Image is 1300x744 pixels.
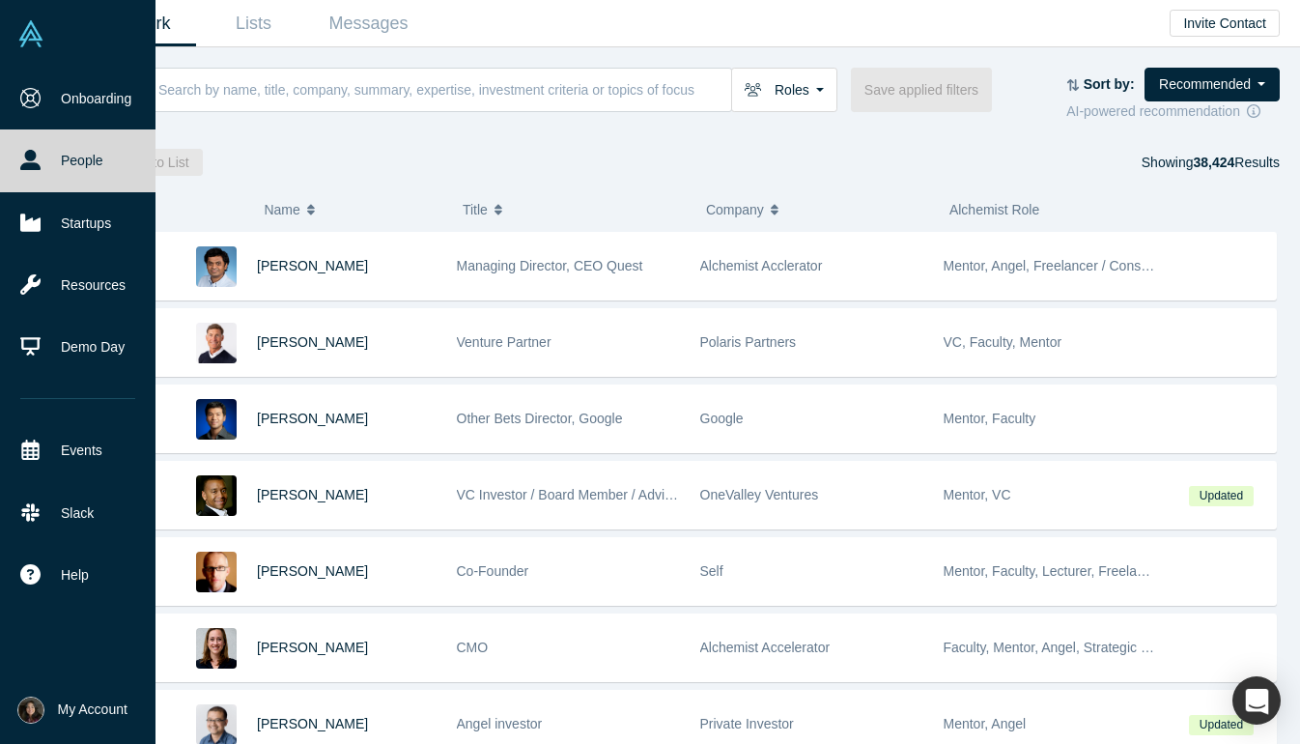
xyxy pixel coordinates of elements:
[257,334,368,350] a: [PERSON_NAME]
[61,565,89,586] span: Help
[112,149,203,176] button: Add to List
[457,334,551,350] span: Venture Partner
[457,411,623,426] span: Other Bets Director, Google
[457,716,543,731] span: Angel investor
[196,475,237,516] img: Juan Scarlett's Profile Image
[196,323,237,363] img: Gary Swart's Profile Image
[731,68,837,112] button: Roles
[196,399,237,440] img: Steven Kan's Profile Image
[257,563,368,579] a: [PERSON_NAME]
[58,700,127,720] span: My Account
[17,697,127,724] button: My Account
[196,552,237,592] img: Robert Winder's Profile Image
[1084,76,1135,92] strong: Sort by:
[457,640,489,655] span: CMO
[700,411,744,426] span: Google
[1142,149,1280,176] div: Showing
[944,487,1011,502] span: Mentor, VC
[944,716,1027,731] span: Mentor, Angel
[264,189,442,230] button: Name
[700,258,823,273] span: Alchemist Acclerator
[700,640,831,655] span: Alchemist Accelerator
[17,20,44,47] img: Alchemist Vault Logo
[700,487,819,502] span: OneValley Ventures
[700,334,797,350] span: Polaris Partners
[949,202,1039,217] span: Alchemist Role
[944,334,1062,350] span: VC, Faculty, Mentor
[706,189,764,230] span: Company
[311,1,426,46] a: Messages
[1170,10,1280,37] button: Invite Contact
[1193,155,1234,170] strong: 38,424
[944,411,1036,426] span: Mentor, Faculty
[706,189,929,230] button: Company
[257,487,368,502] a: [PERSON_NAME]
[1189,715,1253,735] span: Updated
[700,563,723,579] span: Self
[463,189,686,230] button: Title
[1145,68,1280,101] button: Recommended
[257,716,368,731] a: [PERSON_NAME]
[257,411,368,426] a: [PERSON_NAME]
[463,189,488,230] span: Title
[1066,101,1280,122] div: AI-powered recommendation
[457,487,684,502] span: VC Investor / Board Member / Advisor
[1193,155,1280,170] span: Results
[17,697,44,724] img: Roya Meykadeh's Account
[700,716,794,731] span: Private Investor
[156,67,731,112] input: Search by name, title, company, summary, expertise, investment criteria or topics of focus
[196,246,237,287] img: Gnani Palanikumar's Profile Image
[257,640,368,655] a: [PERSON_NAME]
[1189,486,1253,506] span: Updated
[457,563,529,579] span: Co-Founder
[257,258,368,273] a: [PERSON_NAME]
[196,1,311,46] a: Lists
[196,628,237,669] img: Devon Crews's Profile Image
[457,258,643,273] span: Managing Director, CEO Quest
[851,68,992,112] button: Save applied filters
[264,189,299,230] span: Name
